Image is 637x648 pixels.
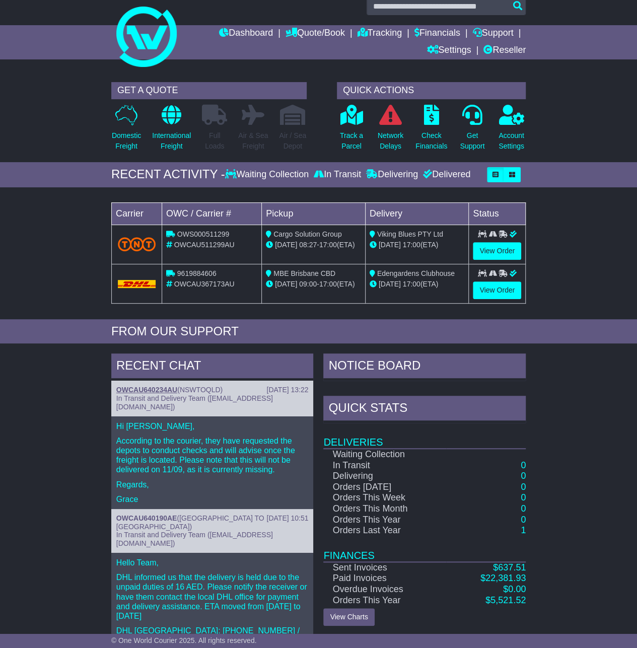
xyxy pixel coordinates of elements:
td: Finances [323,536,526,562]
td: Delivery [365,202,469,225]
span: 5,521.52 [490,595,526,605]
td: Delivering [323,471,446,482]
div: FROM OUR SUPPORT [111,324,526,339]
span: 17:00 [403,241,420,249]
span: [DATE] [275,280,297,288]
p: Regards, [116,480,309,489]
a: OWCAU640190AE [116,514,177,522]
span: [GEOGRAPHIC_DATA] TO [GEOGRAPHIC_DATA] [116,514,264,531]
a: DomesticFreight [111,104,141,157]
p: Hello Team, [116,558,309,567]
td: Deliveries [323,423,526,449]
p: Network Delays [378,130,403,152]
div: Waiting Collection [225,169,311,180]
span: © One World Courier 2025. All rights reserved. [111,636,257,644]
span: 9619884606 [177,269,217,277]
span: [DATE] [379,241,401,249]
span: 637.51 [498,562,526,572]
a: Track aParcel [339,104,364,157]
a: InternationalFreight [152,104,191,157]
span: 08:27 [299,241,317,249]
span: OWCAU367173AU [174,280,235,288]
div: (ETA) [370,279,465,290]
span: MBE Brisbane CBD [273,269,335,277]
span: Viking Blues PTY Ltd [377,230,443,238]
a: Quote/Book [286,25,345,42]
td: Orders This Week [323,492,446,503]
a: GetSupport [459,104,485,157]
a: View Order [473,281,521,299]
div: NOTICE BOARD [323,353,526,381]
span: In Transit and Delivery Team ([EMAIL_ADDRESS][DOMAIN_NAME]) [116,394,273,411]
span: NSWTOQLD [180,386,221,394]
a: View Order [473,242,521,260]
p: Hi [PERSON_NAME], [116,421,309,431]
a: Settings [427,42,471,59]
a: 0 [521,471,526,481]
span: Edengardens Clubhouse [377,269,455,277]
div: [DATE] 13:22 [266,386,308,394]
span: [DATE] [275,241,297,249]
p: Track a Parcel [340,130,363,152]
div: ( ) [116,386,309,394]
td: Orders [DATE] [323,482,446,493]
img: DHL.png [118,280,156,288]
td: OWC / Carrier # [162,202,261,225]
span: OWCAU511299AU [174,241,235,249]
div: QUICK ACTIONS [337,82,526,99]
div: Quick Stats [323,396,526,423]
div: RECENT CHAT [111,353,314,381]
a: View Charts [323,608,374,626]
td: In Transit [323,460,446,471]
p: Check Financials [415,130,447,152]
td: Orders Last Year [323,525,446,536]
a: $637.51 [493,562,526,572]
p: Full Loads [202,130,227,152]
a: $22,381.93 [480,573,526,583]
a: Reseller [483,42,526,59]
div: GET A QUOTE [111,82,307,99]
p: DHL [GEOGRAPHIC_DATA]: [PHONE_NUMBER] / 600567567 [116,626,309,645]
img: TNT_Domestic.png [118,237,156,251]
a: 0 [521,515,526,525]
a: $5,521.52 [485,595,526,605]
a: CheckFinancials [415,104,448,157]
p: Grace [116,494,309,504]
span: 09:00 [299,280,317,288]
td: Status [469,202,526,225]
div: - (ETA) [266,279,361,290]
span: 17:00 [319,280,337,288]
div: Delivering [364,169,420,180]
td: Pickup [262,202,366,225]
a: NetworkDelays [377,104,404,157]
p: Get Support [460,130,484,152]
p: Domestic Freight [112,130,141,152]
a: 0 [521,492,526,502]
span: 0.00 [508,584,526,594]
p: Air / Sea Depot [279,130,306,152]
p: International Freight [152,130,191,152]
div: In Transit [311,169,364,180]
div: [DATE] 10:51 [266,514,308,523]
td: Carrier [111,202,162,225]
p: Air & Sea Freight [238,130,268,152]
a: Support [472,25,513,42]
div: ( ) [116,514,309,531]
a: 0 [521,503,526,514]
td: Orders This Year [323,595,446,606]
td: Paid Invoices [323,573,446,584]
div: Delivered [420,169,470,180]
a: $0.00 [503,584,526,594]
a: 0 [521,460,526,470]
p: DHL informed us that the delivery is held due to the unpaid duties of 16 AED. Please notify the r... [116,572,309,621]
a: Tracking [358,25,402,42]
a: OWCAU640234AU [116,386,177,394]
td: Orders This Year [323,515,446,526]
div: RECENT ACTIVITY - [111,167,225,182]
span: [DATE] [379,280,401,288]
p: According to the courier, they have requested the depots to conduct checks and will advise once t... [116,436,309,475]
td: Overdue Invoices [323,584,446,595]
span: In Transit and Delivery Team ([EMAIL_ADDRESS][DOMAIN_NAME]) [116,531,273,547]
div: - (ETA) [266,240,361,250]
span: 17:00 [319,241,337,249]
